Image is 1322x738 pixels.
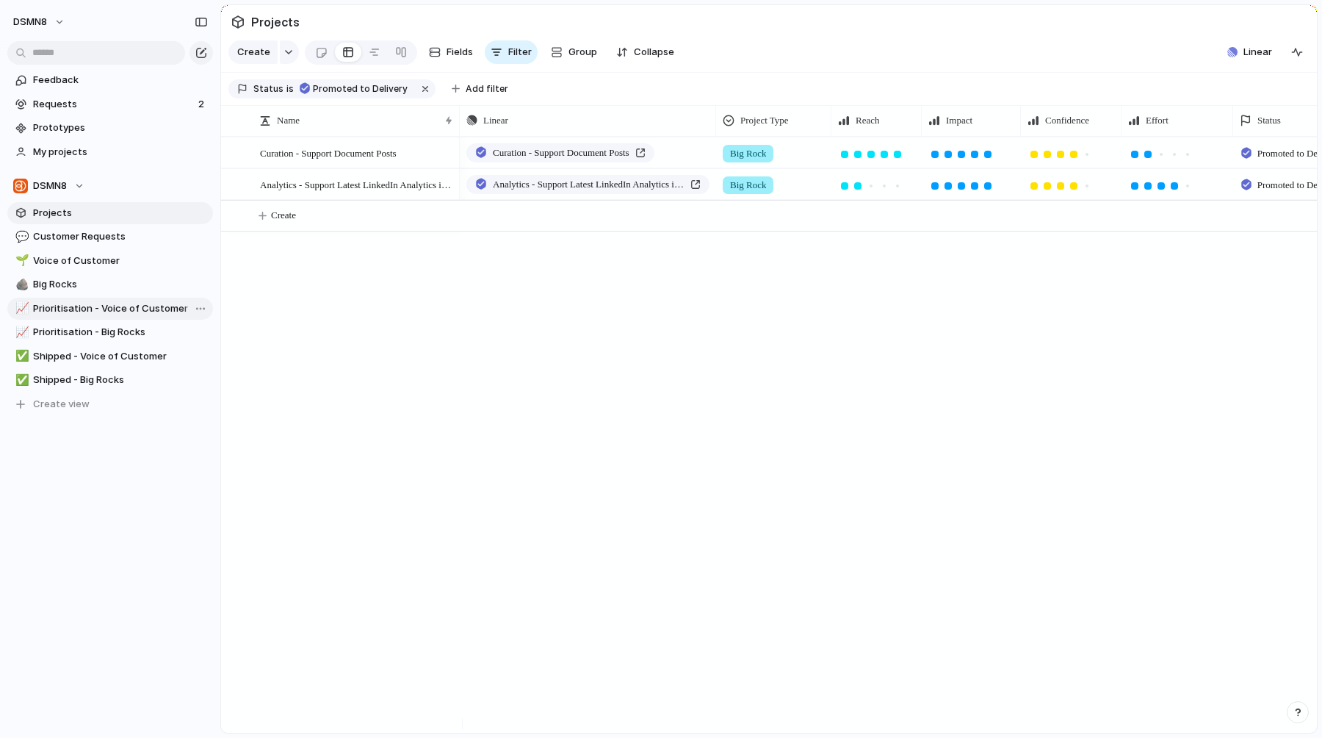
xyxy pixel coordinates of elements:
[33,277,208,292] span: Big Rocks
[7,250,213,272] a: 🌱Voice of Customer
[313,82,408,96] span: Promoted to Delivery
[33,397,90,412] span: Create view
[7,369,213,391] a: ✅Shipped - Big Rocks
[466,175,709,194] a: Analytics - Support Latest LinkedIn Analytics in API
[466,82,508,96] span: Add filter
[33,145,208,160] span: My projects
[7,298,213,320] a: 📈Prioritisation - Voice of Customer
[13,349,28,364] button: ✅
[15,324,26,341] div: 📈
[1146,113,1169,128] span: Effort
[260,144,397,161] span: Curation - Support Document Posts
[443,79,517,99] button: Add filter
[33,97,194,112] span: Requests
[7,10,73,34] button: DSMN8
[13,277,28,292] button: 🪨
[33,206,208,221] span: Projects
[33,254,208,268] span: Voice of Customer
[13,373,28,387] button: ✅
[13,254,28,268] button: 🌱
[493,146,629,160] span: Curation - Support Document Posts
[271,208,296,223] span: Create
[730,146,766,161] span: Big Rock
[13,301,28,316] button: 📈
[856,113,879,128] span: Reach
[730,178,766,193] span: Big Rock
[485,40,538,64] button: Filter
[7,226,213,248] a: 💬Customer Requests
[7,117,213,139] a: Prototypes
[447,45,473,60] span: Fields
[13,15,47,29] span: DSMN8
[1257,113,1281,128] span: Status
[33,325,208,340] span: Prioritisation - Big Rocks
[237,45,270,60] span: Create
[7,321,213,343] a: 📈Prioritisation - Big Rocks
[508,45,532,60] span: Filter
[15,252,26,269] div: 🌱
[198,97,207,112] span: 2
[15,372,26,389] div: ✅
[33,301,208,316] span: Prioritisation - Voice of Customer
[248,9,303,35] span: Projects
[634,45,674,60] span: Collapse
[543,40,604,64] button: Group
[15,348,26,365] div: ✅
[7,393,213,415] button: Create view
[7,69,213,91] a: Feedback
[493,177,685,192] span: Analytics - Support Latest LinkedIn Analytics in API
[295,81,416,97] button: Promoted to Delivery
[1243,45,1272,60] span: Linear
[33,179,67,193] span: DSMN8
[283,81,297,97] button: is
[33,373,208,387] span: Shipped - Big Rocks
[423,40,479,64] button: Fields
[33,121,208,135] span: Prototypes
[7,141,213,163] a: My projects
[33,73,208,87] span: Feedback
[466,143,654,162] a: Curation - Support Document Posts
[15,276,26,293] div: 🪨
[15,300,26,317] div: 📈
[7,273,213,295] a: 🪨Big Rocks
[228,40,278,64] button: Create
[277,113,300,128] span: Name
[13,229,28,244] button: 💬
[260,176,455,193] span: Analytics - Support Latest LinkedIn Analytics in API
[7,345,213,368] a: ✅Shipped - Voice of Customer
[7,202,213,224] a: Projects
[1221,41,1278,63] button: Linear
[568,45,597,60] span: Group
[483,113,508,128] span: Linear
[946,113,972,128] span: Impact
[610,40,680,64] button: Collapse
[7,175,213,197] button: DSMN8
[33,349,208,364] span: Shipped - Voice of Customer
[1045,113,1089,128] span: Confidence
[33,229,208,244] span: Customer Requests
[286,82,294,96] span: is
[15,229,26,246] div: 💬
[13,325,28,340] button: 📈
[7,93,213,115] a: Requests2
[253,82,283,96] span: Status
[740,113,789,128] span: Project Type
